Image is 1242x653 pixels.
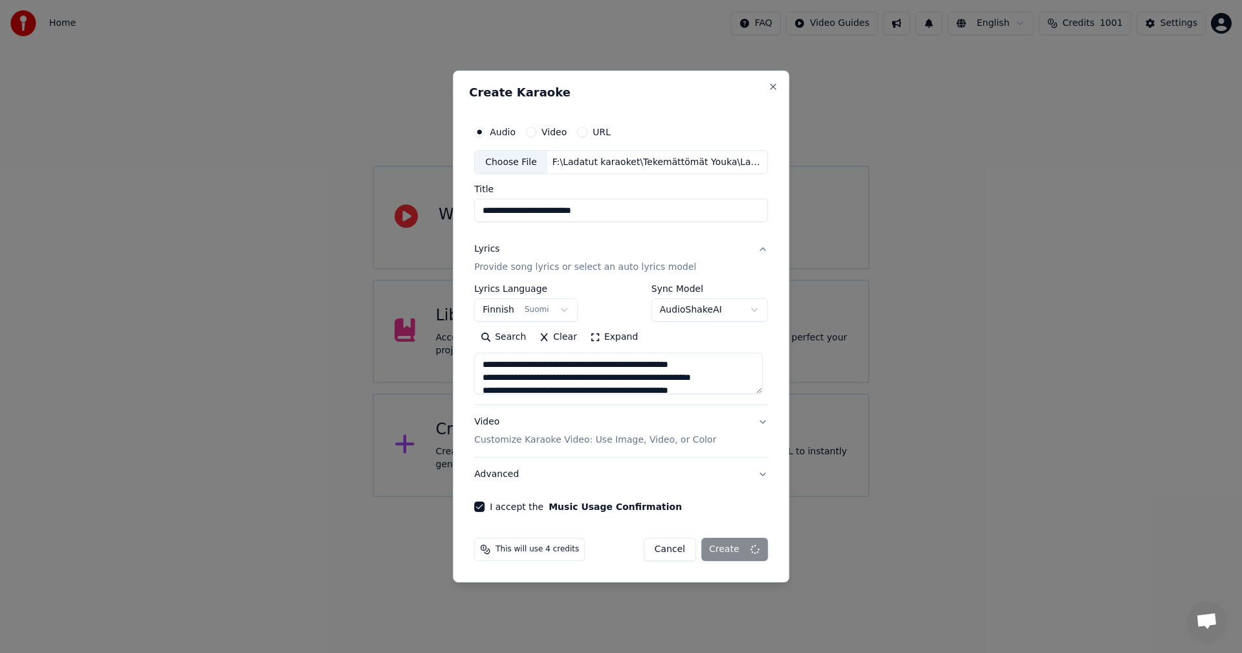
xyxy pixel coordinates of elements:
[549,502,682,511] button: I accept the
[474,285,768,405] div: LyricsProvide song lyrics or select an auto lyrics model
[532,327,583,348] button: Clear
[593,127,611,137] label: URL
[474,434,716,447] p: Customize Karaoke Video: Use Image, Video, or Color
[474,458,768,491] button: Advanced
[583,327,644,348] button: Expand
[474,185,768,194] label: Title
[651,285,768,294] label: Sync Model
[474,233,768,285] button: LyricsProvide song lyrics or select an auto lyrics model
[474,406,768,458] button: VideoCustomize Karaoke Video: Use Image, Video, or Color
[541,127,567,137] label: Video
[490,127,516,137] label: Audio
[496,544,579,555] span: This will use 4 credits
[547,156,767,169] div: F:\Ladatut karaoket\Tekemättömät Youka\Laila\Rakkauteni - [PERSON_NAME].m4a
[474,261,696,274] p: Provide song lyrics or select an auto lyrics model
[474,416,716,447] div: Video
[490,502,682,511] label: I accept the
[474,327,532,348] button: Search
[474,243,499,256] div: Lyrics
[474,285,578,294] label: Lyrics Language
[469,87,773,98] h2: Create Karaoke
[644,538,696,561] button: Cancel
[475,151,547,174] div: Choose File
